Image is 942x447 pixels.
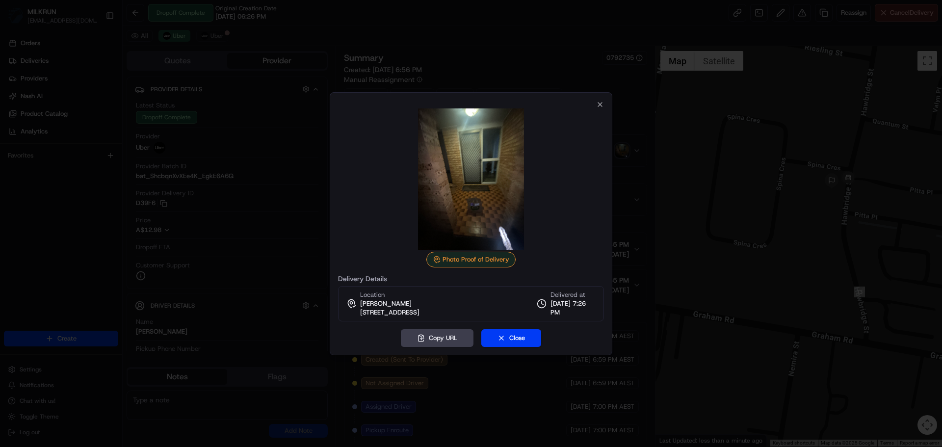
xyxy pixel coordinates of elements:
[401,329,473,347] button: Copy URL
[360,308,419,317] span: [STREET_ADDRESS]
[360,290,385,299] span: Location
[360,299,412,308] span: [PERSON_NAME]
[400,108,542,250] img: photo_proof_of_delivery image
[481,329,541,347] button: Close
[550,299,596,317] span: [DATE] 7:26 PM
[338,275,604,282] label: Delivery Details
[550,290,596,299] span: Delivered at
[426,252,516,267] div: Photo Proof of Delivery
